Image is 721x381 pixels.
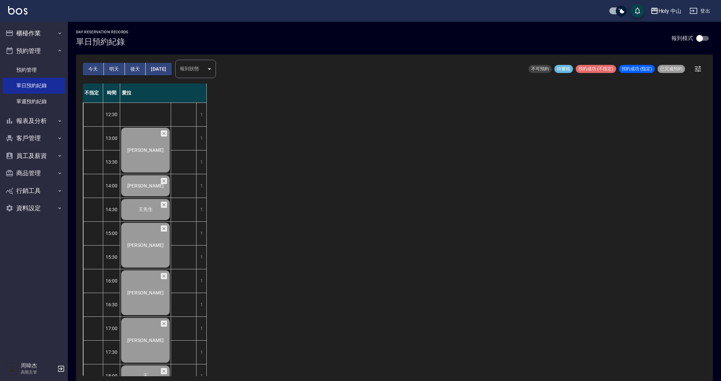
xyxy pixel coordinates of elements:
[142,373,149,379] span: 王
[103,126,120,150] div: 13:00
[3,112,65,130] button: 報表及分析
[196,293,206,316] div: 1
[196,198,206,221] div: 1
[21,362,55,369] h5: 周暐杰
[21,369,55,375] p: 高階主管
[76,30,129,34] h2: day Reservation records
[103,245,120,269] div: 15:30
[103,198,120,221] div: 14:30
[659,7,682,15] div: Holy 中山
[631,4,644,18] button: save
[103,340,120,364] div: 17:30
[3,182,65,200] button: 行銷工具
[196,103,206,126] div: 1
[103,150,120,174] div: 13:30
[196,246,206,269] div: 1
[103,103,120,126] div: 12:30
[120,84,207,103] div: 愛拉
[126,338,165,343] span: [PERSON_NAME]
[3,164,65,182] button: 商品管理
[3,62,65,78] a: 預約管理
[103,221,120,245] div: 15:00
[103,316,120,340] div: 17:00
[196,317,206,340] div: 1
[196,127,206,150] div: 1
[3,129,65,147] button: 客戶管理
[196,174,206,198] div: 1
[76,37,129,47] h3: 單日預約紀錄
[126,290,165,295] span: [PERSON_NAME]
[126,242,165,248] span: [PERSON_NAME]
[103,269,120,293] div: 16:00
[529,66,552,72] span: 不可預約
[3,147,65,165] button: 員工及薪資
[146,63,171,75] button: [DATE]
[196,341,206,364] div: 1
[648,4,684,18] button: Holy 中山
[3,94,65,109] a: 單週預約紀錄
[103,174,120,198] div: 14:00
[619,66,655,72] span: 預約成功 (指定)
[8,6,27,15] img: Logo
[658,66,685,72] span: 已完成預約
[3,24,65,42] button: 櫃檯作業
[3,199,65,217] button: 資料設定
[3,42,65,60] button: 預約管理
[3,78,65,93] a: 單日預約紀錄
[196,222,206,245] div: 1
[671,35,693,42] p: 報到模式
[83,63,104,75] button: 今天
[125,63,146,75] button: 後天
[83,84,103,103] div: 不指定
[103,293,120,316] div: 16:30
[104,63,125,75] button: 明天
[5,362,19,376] img: Person
[576,66,616,72] span: 預約成功 (不指定)
[103,84,120,103] div: 時間
[687,5,713,17] button: 登出
[554,66,573,72] span: 待審核
[126,183,165,188] span: [PERSON_NAME]
[196,150,206,174] div: 1
[137,206,154,213] span: 王先生
[126,147,165,153] span: [PERSON_NAME]
[196,269,206,293] div: 1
